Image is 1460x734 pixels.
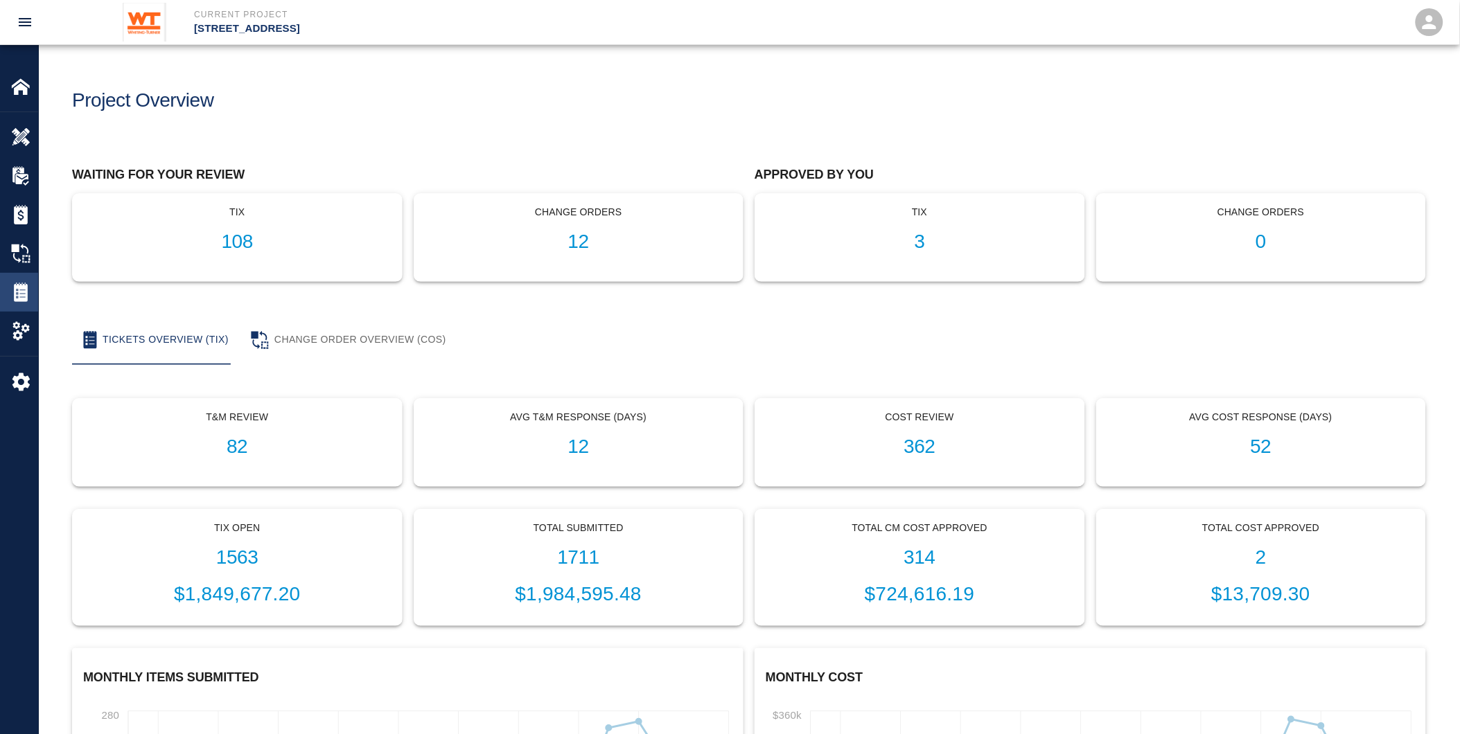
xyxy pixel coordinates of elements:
[102,709,119,721] tspan: 280
[425,436,732,458] h1: 12
[766,580,1073,609] p: $724,616.19
[425,205,732,220] p: Change Orders
[1391,668,1460,734] iframe: Chat Widget
[425,580,732,609] p: $1,984,595.48
[766,521,1073,535] p: Total CM Cost Approved
[72,89,214,112] h1: Project Overview
[194,21,805,37] p: [STREET_ADDRESS]
[1108,580,1415,609] p: $13,709.30
[84,546,391,569] h1: 1563
[83,670,732,686] h2: Monthly Items Submitted
[1108,410,1415,424] p: Avg Cost Response (Days)
[1108,436,1415,458] h1: 52
[1108,521,1415,535] p: Total Cost Approved
[766,670,1415,686] h2: Monthly Cost
[1108,231,1415,253] h1: 0
[84,521,391,535] p: Tix Open
[766,436,1073,458] h1: 362
[72,315,240,365] button: Tickets Overview (TIX)
[84,436,391,458] h1: 82
[8,6,42,39] button: open drawer
[766,205,1073,220] p: tix
[766,546,1073,569] h1: 314
[84,231,391,253] h1: 108
[84,580,391,609] p: $1,849,677.20
[425,521,732,535] p: Total Submitted
[194,8,805,21] p: Current Project
[755,168,1426,183] h2: Approved by you
[240,315,457,365] button: Change Order Overview (COS)
[425,410,732,424] p: Avg T&M Response (Days)
[773,709,802,721] tspan: $360k
[1108,546,1415,569] h1: 2
[1108,205,1415,220] p: Change Orders
[123,3,166,42] img: Whiting-Turner
[72,168,744,183] h2: Waiting for your review
[766,410,1073,424] p: Cost Review
[425,231,732,253] h1: 12
[425,546,732,569] h1: 1711
[84,205,391,220] p: tix
[766,231,1073,253] h1: 3
[84,410,391,424] p: T&M Review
